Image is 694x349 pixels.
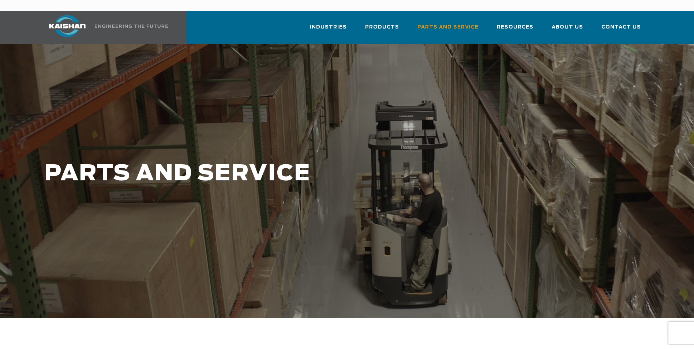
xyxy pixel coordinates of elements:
[417,23,479,31] span: Parts and Service
[40,11,169,44] a: Kaishan USA
[44,162,548,186] h1: PARTS AND SERVICE
[601,18,641,42] a: Contact Us
[365,23,399,31] span: Products
[310,23,347,31] span: Industries
[552,23,583,31] span: About Us
[552,18,583,42] a: About Us
[497,18,533,42] a: Resources
[95,25,168,28] img: Engineering the future
[310,18,347,42] a: Industries
[497,23,533,31] span: Resources
[601,23,641,31] span: Contact Us
[417,18,479,42] a: Parts and Service
[365,18,399,42] a: Products
[40,15,95,37] img: kaishan logo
